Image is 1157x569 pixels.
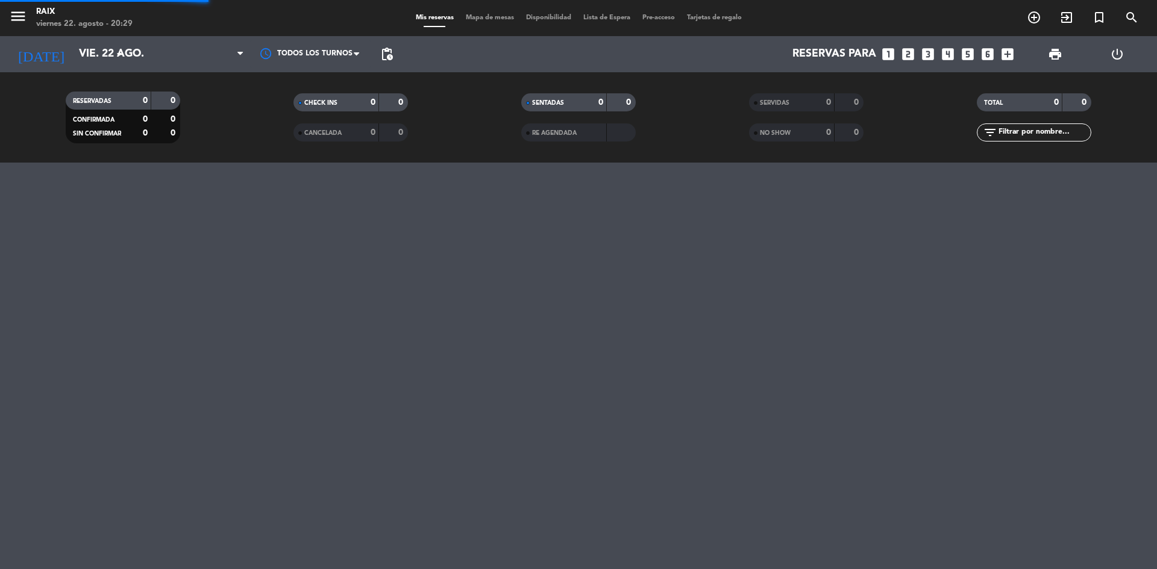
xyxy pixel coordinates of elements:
[1054,98,1059,107] strong: 0
[9,7,27,30] button: menu
[143,96,148,105] strong: 0
[1092,10,1106,25] i: turned_in_not
[1086,36,1148,72] div: LOG OUT
[73,131,121,137] span: SIN CONFIRMAR
[532,130,577,136] span: RE AGENDADA
[940,46,956,62] i: looks_4
[36,6,133,18] div: RAIX
[681,14,748,21] span: Tarjetas de regalo
[112,47,127,61] i: arrow_drop_down
[460,14,520,21] span: Mapa de mesas
[854,128,861,137] strong: 0
[143,129,148,137] strong: 0
[984,100,1003,106] span: TOTAL
[9,7,27,25] i: menu
[983,125,997,140] i: filter_list
[854,98,861,107] strong: 0
[304,130,342,136] span: CANCELADA
[598,98,603,107] strong: 0
[792,48,876,60] span: Reservas para
[171,115,178,123] strong: 0
[880,46,896,62] i: looks_one
[626,98,633,107] strong: 0
[410,14,460,21] span: Mis reservas
[1082,98,1089,107] strong: 0
[171,129,178,137] strong: 0
[1059,10,1074,25] i: exit_to_app
[577,14,636,21] span: Lista de Espera
[304,100,337,106] span: CHECK INS
[143,115,148,123] strong: 0
[1110,47,1124,61] i: power_settings_new
[520,14,577,21] span: Disponibilidad
[171,96,178,105] strong: 0
[760,100,789,106] span: SERVIDAS
[960,46,976,62] i: looks_5
[532,100,564,106] span: SENTADAS
[1027,10,1041,25] i: add_circle_outline
[826,98,831,107] strong: 0
[826,128,831,137] strong: 0
[1000,46,1015,62] i: add_box
[371,98,375,107] strong: 0
[73,117,114,123] span: CONFIRMADA
[997,126,1091,139] input: Filtrar por nombre...
[73,98,111,104] span: RESERVADAS
[398,128,406,137] strong: 0
[1124,10,1139,25] i: search
[760,130,791,136] span: NO SHOW
[36,18,133,30] div: viernes 22. agosto - 20:29
[398,98,406,107] strong: 0
[980,46,996,62] i: looks_6
[636,14,681,21] span: Pre-acceso
[371,128,375,137] strong: 0
[9,41,73,67] i: [DATE]
[1048,47,1062,61] span: print
[380,47,394,61] span: pending_actions
[900,46,916,62] i: looks_two
[920,46,936,62] i: looks_3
